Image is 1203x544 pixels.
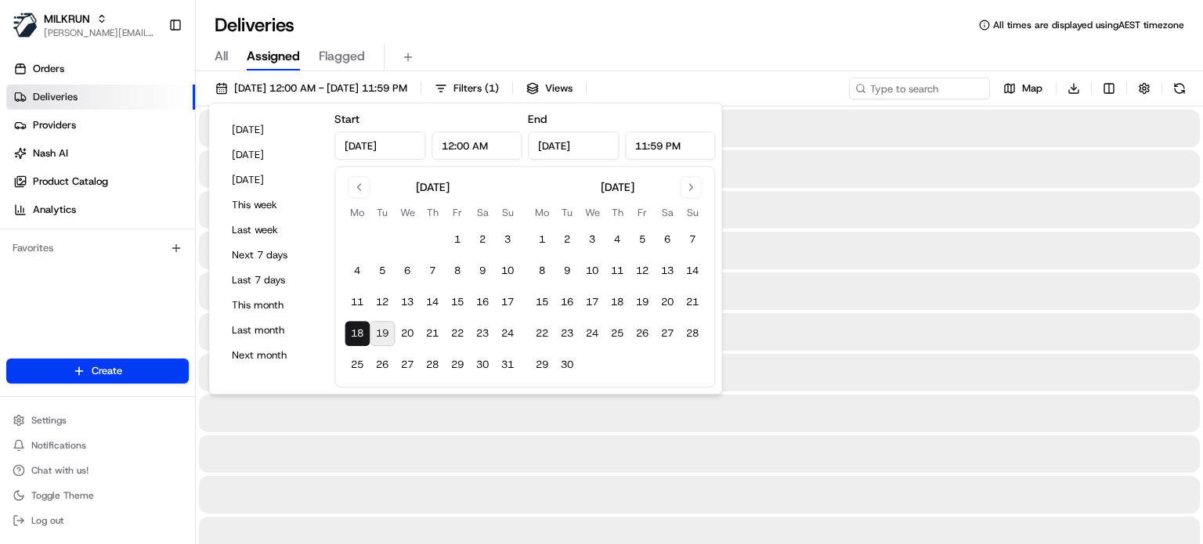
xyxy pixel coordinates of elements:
button: 28 [680,321,705,346]
button: 22 [529,321,555,346]
span: Views [545,81,573,95]
button: 13 [655,258,680,283]
input: Date [528,131,619,160]
span: [DATE] 12:00 AM - [DATE] 11:59 PM [234,81,407,95]
span: All [215,47,228,66]
th: Wednesday [395,204,420,221]
button: Start new chat [266,154,285,173]
h1: Deliveries [215,13,294,38]
button: Go to next month [680,176,702,198]
button: 31 [495,352,520,377]
button: 10 [495,258,520,283]
button: 27 [395,352,420,377]
button: 24 [580,321,605,346]
button: 22 [445,321,470,346]
a: Deliveries [6,85,195,110]
button: 20 [395,321,420,346]
button: 20 [655,290,680,315]
button: 29 [445,352,470,377]
img: MILKRUN [13,13,38,38]
th: Tuesday [370,204,395,221]
button: [DATE] 12:00 AM - [DATE] 11:59 PM [208,77,414,99]
span: Create [92,364,122,378]
button: 11 [345,290,370,315]
button: Go to previous month [348,176,370,198]
button: 12 [370,290,395,315]
button: 5 [370,258,395,283]
button: Log out [6,510,189,531]
button: 23 [555,321,580,346]
th: Sunday [680,204,705,221]
button: Last week [225,219,319,241]
span: Orders [33,62,64,76]
div: We're available if you need us! [53,165,198,178]
button: Map [996,77,1049,99]
button: Last month [225,319,319,341]
button: 18 [345,321,370,346]
a: 💻API Documentation [126,221,258,249]
button: 8 [445,258,470,283]
button: Next month [225,344,319,366]
span: Filters [453,81,499,95]
button: 14 [680,258,705,283]
button: 30 [555,352,580,377]
span: Deliveries [33,90,78,104]
a: Product Catalog [6,169,195,194]
span: Log out [31,514,63,527]
span: Map [1022,81,1042,95]
button: 1 [529,227,555,252]
span: Product Catalog [33,175,108,189]
button: 1 [445,227,470,252]
th: Saturday [655,204,680,221]
button: 15 [445,290,470,315]
label: End [528,112,547,126]
th: Friday [630,204,655,221]
th: Sunday [495,204,520,221]
th: Monday [345,204,370,221]
span: ( 1 ) [485,81,499,95]
span: Pylon [156,265,190,277]
button: 15 [529,290,555,315]
input: Time [432,131,522,160]
a: 📗Knowledge Base [9,221,126,249]
button: 6 [655,227,680,252]
button: 9 [470,258,495,283]
th: Monday [529,204,555,221]
button: Next 7 days [225,244,319,266]
div: [DATE] [601,179,634,195]
button: 6 [395,258,420,283]
button: 17 [580,290,605,315]
div: Favorites [6,236,189,261]
button: 19 [630,290,655,315]
span: Chat with us! [31,464,89,477]
button: Settings [6,409,189,431]
button: MILKRUN [44,11,90,27]
button: Create [6,358,189,384]
div: [DATE] [416,179,450,195]
input: Time [625,131,716,160]
button: Toggle Theme [6,485,189,506]
th: Saturday [470,204,495,221]
button: 23 [470,321,495,346]
button: 8 [529,258,555,283]
button: 16 [470,290,495,315]
div: Start new chat [53,150,257,165]
div: 📗 [16,229,28,241]
button: 9 [555,258,580,283]
button: 13 [395,290,420,315]
a: Providers [6,113,195,138]
input: Type to search [849,77,990,99]
th: Thursday [605,204,630,221]
button: 12 [630,258,655,283]
button: 3 [495,227,520,252]
img: 1736555255976-a54dd68f-1ca7-489b-9aae-adbdc363a1c4 [16,150,44,178]
button: Filters(1) [428,77,506,99]
button: [PERSON_NAME][EMAIL_ADDRESS][DOMAIN_NAME] [44,27,156,39]
div: 💻 [132,229,145,241]
button: 7 [420,258,445,283]
button: 26 [370,352,395,377]
button: 25 [345,352,370,377]
button: 14 [420,290,445,315]
button: 7 [680,227,705,252]
th: Wednesday [580,204,605,221]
